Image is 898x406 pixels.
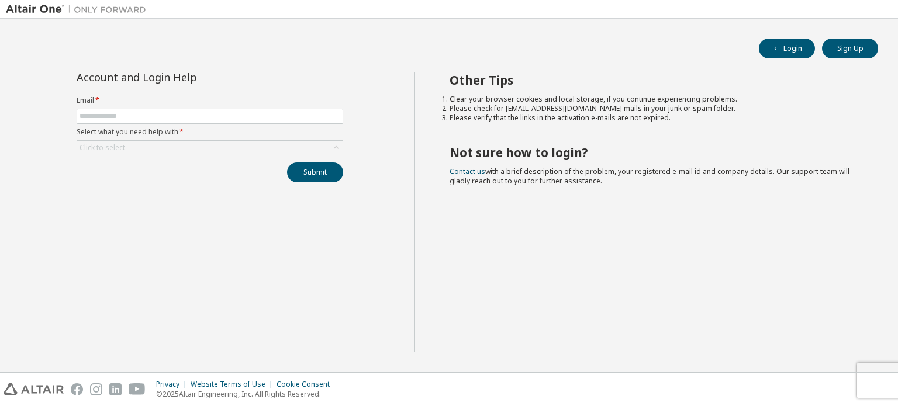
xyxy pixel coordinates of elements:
[77,141,343,155] div: Click to select
[80,143,125,152] div: Click to select
[450,145,858,160] h2: Not sure how to login?
[77,96,343,105] label: Email
[287,162,343,182] button: Submit
[6,4,152,15] img: Altair One
[71,383,83,395] img: facebook.svg
[277,380,337,389] div: Cookie Consent
[156,380,191,389] div: Privacy
[77,72,290,82] div: Account and Login Help
[109,383,122,395] img: linkedin.svg
[450,166,485,176] a: Contact us
[90,383,102,395] img: instagram.svg
[822,39,878,58] button: Sign Up
[450,166,849,186] span: with a brief description of the problem, your registered e-mail id and company details. Our suppo...
[129,383,146,395] img: youtube.svg
[77,127,343,137] label: Select what you need help with
[759,39,815,58] button: Login
[4,383,64,395] img: altair_logo.svg
[450,104,858,113] li: Please check for [EMAIL_ADDRESS][DOMAIN_NAME] mails in your junk or spam folder.
[450,95,858,104] li: Clear your browser cookies and local storage, if you continue experiencing problems.
[450,72,858,88] h2: Other Tips
[450,113,858,123] li: Please verify that the links in the activation e-mails are not expired.
[191,380,277,389] div: Website Terms of Use
[156,389,337,399] p: © 2025 Altair Engineering, Inc. All Rights Reserved.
